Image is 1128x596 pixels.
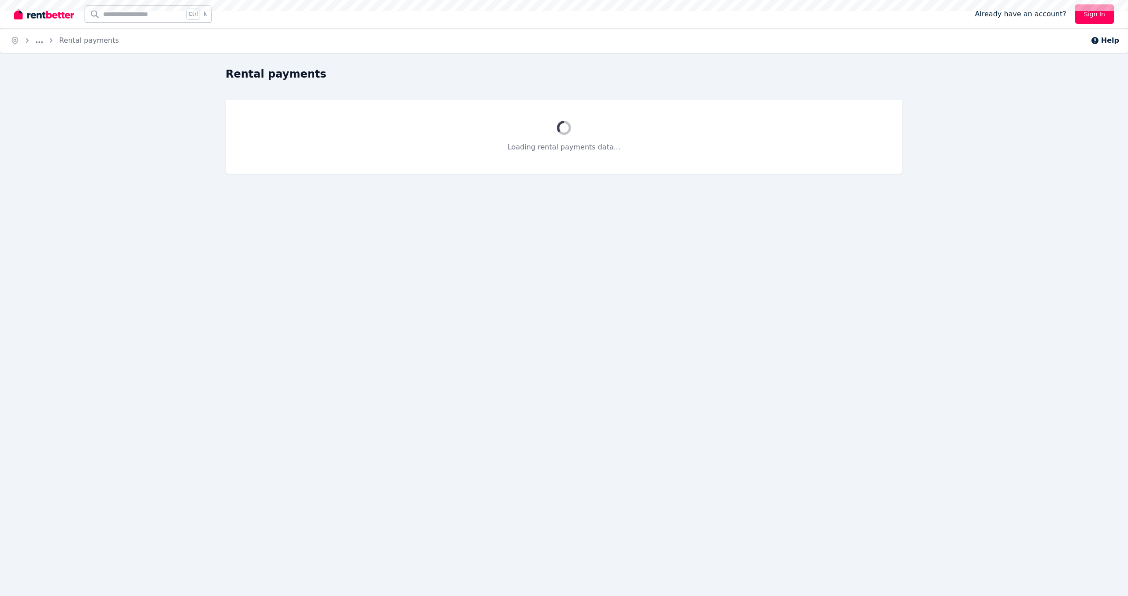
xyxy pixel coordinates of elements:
[14,7,74,21] img: RentBetter
[975,9,1066,19] span: Already have an account?
[35,36,43,45] a: ...
[59,36,119,45] a: Rental payments
[1075,4,1114,24] a: Sign In
[247,142,881,153] p: Loading rental payments data...
[226,67,327,81] h1: Rental payments
[186,8,200,20] span: Ctrl
[1091,35,1119,46] button: Help
[204,11,207,18] span: k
